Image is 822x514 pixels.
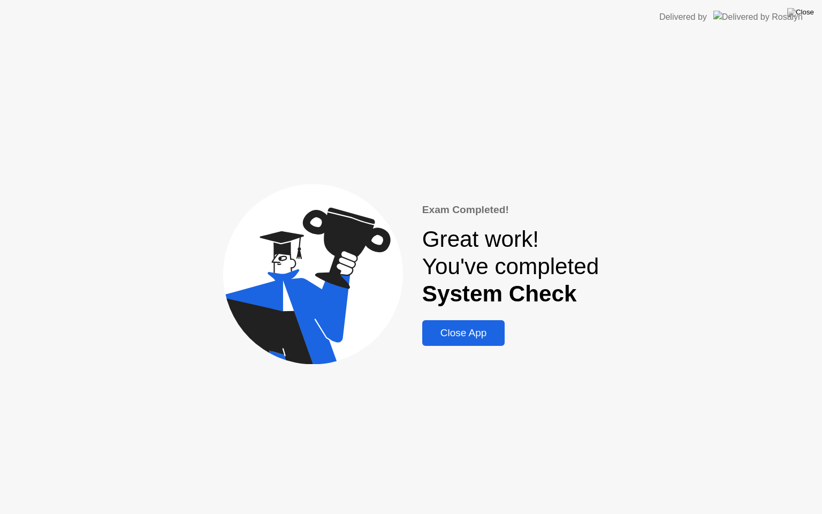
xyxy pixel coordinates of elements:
div: Delivered by [659,11,707,24]
img: Delivered by Rosalyn [713,11,803,23]
img: Close [787,8,814,17]
button: Close App [422,320,505,346]
div: Exam Completed! [422,202,599,218]
div: Great work! You've completed [422,226,599,307]
div: Close App [425,327,502,339]
b: System Check [422,281,577,306]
